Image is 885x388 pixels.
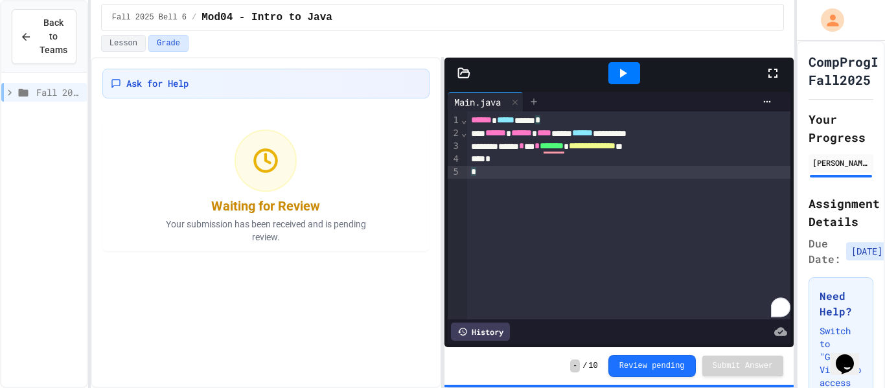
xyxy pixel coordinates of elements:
button: Grade [148,35,189,52]
button: Submit Answer [702,356,784,376]
h2: Your Progress [809,110,873,146]
span: / [192,12,196,23]
iframe: chat widget [831,336,872,375]
div: 3 [448,140,461,153]
div: To enrich screen reader interactions, please activate Accessibility in Grammarly extension settings [467,111,790,319]
h1: CompProgI Fall2025 [809,52,879,89]
button: Lesson [101,35,146,52]
button: Back to Teams [12,9,76,64]
span: 10 [588,361,597,371]
span: Ask for Help [126,77,189,90]
span: - [570,359,580,372]
span: / [582,361,587,371]
h3: Need Help? [820,288,862,319]
div: 2 [448,127,461,140]
button: Review pending [608,355,696,377]
div: History [451,323,510,341]
span: Mod04 - Intro to Java [201,10,332,25]
div: [PERSON_NAME] [812,157,869,168]
span: Fall 2025 Bell 6 [112,12,187,23]
h2: Assignment Details [809,194,873,231]
span: Due Date: [809,236,841,267]
div: Main.java [448,95,507,109]
div: 5 [448,166,461,179]
div: Main.java [448,92,523,111]
div: 1 [448,114,461,127]
span: Back to Teams [40,16,67,57]
span: Fold line [461,115,467,125]
div: 4 [448,153,461,166]
span: Fold line [461,128,467,138]
p: Your submission has been received and is pending review. [149,218,382,244]
span: Submit Answer [713,361,774,371]
div: My Account [807,5,847,35]
span: Fall 2025 Bell 6 [36,86,82,99]
div: Waiting for Review [211,197,320,215]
